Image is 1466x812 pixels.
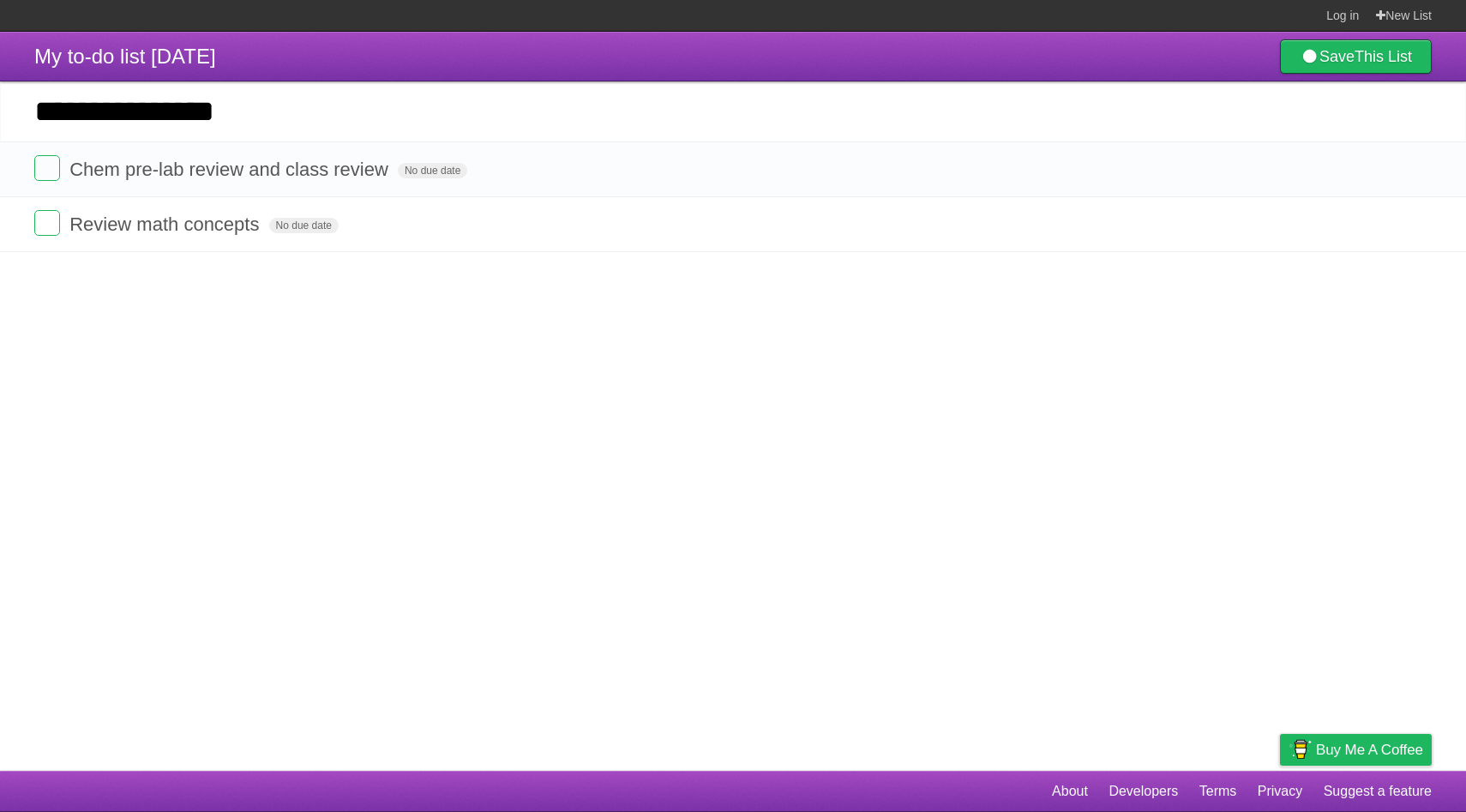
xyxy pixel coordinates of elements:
[1109,775,1178,808] a: Developers
[69,159,393,180] span: Chem pre-lab review and class review
[398,163,467,178] span: No due date
[1280,39,1432,74] a: SaveThis List
[1199,775,1237,808] a: Terms
[1289,735,1312,764] img: Buy me a coffee
[69,214,263,235] span: Review math concepts
[1280,734,1432,766] a: Buy me a coffee
[1052,775,1088,808] a: About
[1355,48,1412,65] b: This List
[34,45,216,68] span: My to-do list [DATE]
[1258,775,1302,808] a: Privacy
[1316,735,1423,765] span: Buy me a coffee
[1324,775,1432,808] a: Suggest a feature
[34,210,60,236] label: Done
[269,218,339,233] span: No due date
[34,155,60,181] label: Done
